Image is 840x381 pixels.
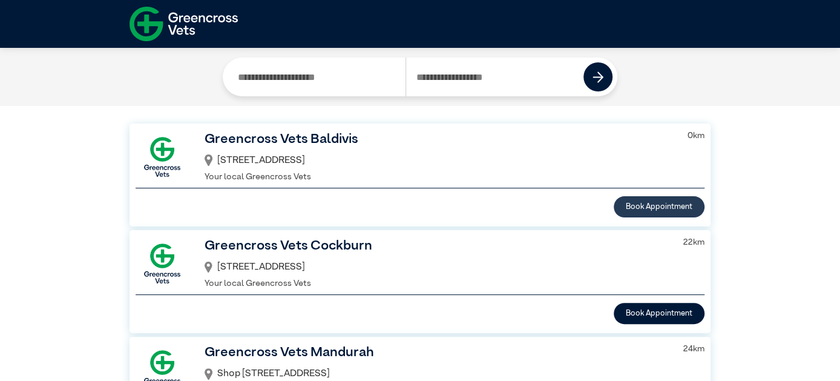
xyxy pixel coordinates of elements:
[683,236,704,250] p: 22 km
[205,171,672,184] p: Your local Greencross Vets
[228,58,405,96] input: Search by Clinic Name
[614,196,704,217] button: Book Appointment
[205,277,668,291] p: Your local Greencross Vets
[205,343,668,363] h3: Greencross Vets Mandurah
[136,130,189,184] img: GX-Square.png
[130,3,238,45] img: f-logo
[687,130,704,143] p: 0 km
[614,303,704,324] button: Book Appointment
[592,71,604,83] img: icon-right
[683,343,704,356] p: 24 km
[136,237,189,290] img: GX-Square.png
[405,58,584,96] input: Search by Postcode
[205,150,672,171] div: [STREET_ADDRESS]
[205,236,668,257] h3: Greencross Vets Cockburn
[205,130,672,150] h3: Greencross Vets Baldivis
[205,257,668,277] div: [STREET_ADDRESS]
